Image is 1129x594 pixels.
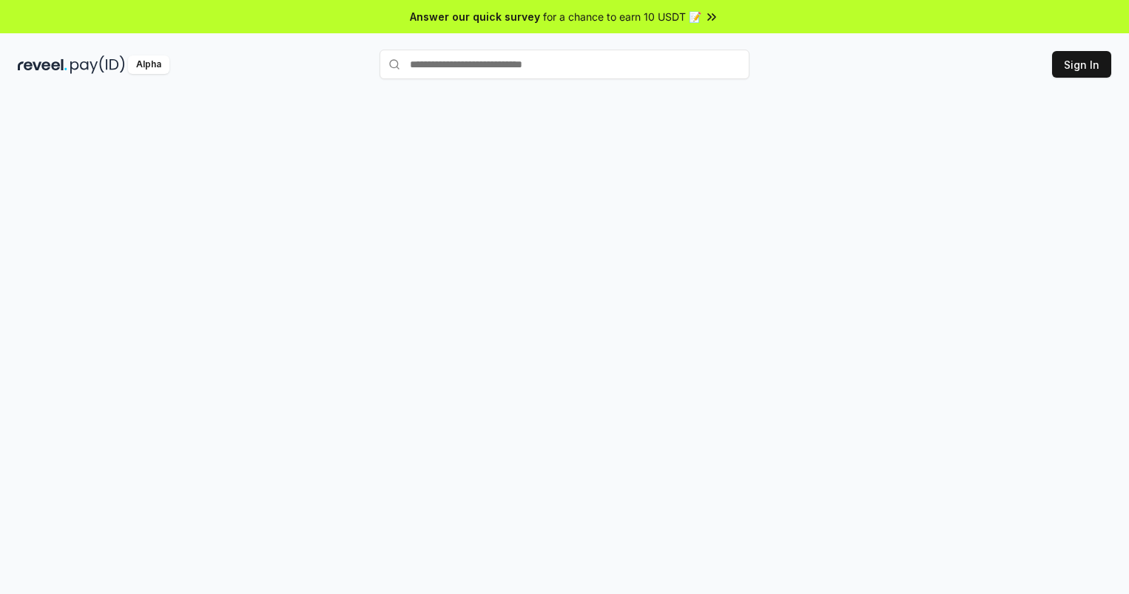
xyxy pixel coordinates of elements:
img: reveel_dark [18,55,67,74]
img: pay_id [70,55,125,74]
span: Answer our quick survey [410,9,540,24]
span: for a chance to earn 10 USDT 📝 [543,9,701,24]
button: Sign In [1052,51,1111,78]
div: Alpha [128,55,169,74]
